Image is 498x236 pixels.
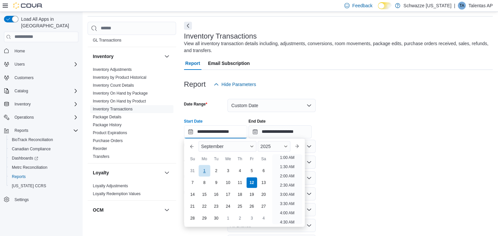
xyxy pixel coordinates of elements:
[223,177,233,188] div: day-10
[277,154,297,162] li: 1:00 AM
[306,175,312,181] button: Open list of options
[247,201,257,212] div: day-26
[1,100,81,109] button: Inventory
[211,189,222,200] div: day-16
[93,115,121,119] a: Package Details
[14,102,31,107] span: Inventory
[14,75,34,80] span: Customers
[187,141,197,152] button: Previous Month
[7,163,81,172] button: Metrc Reconciliation
[187,177,198,188] div: day-7
[9,136,78,144] span: BioTrack Reconciliation
[277,181,297,189] li: 2:30 AM
[12,195,78,203] span: Settings
[306,223,312,228] button: Open list of options
[223,189,233,200] div: day-17
[7,144,81,154] button: Canadian Compliance
[9,163,78,171] span: Metrc Reconciliation
[88,182,176,200] div: Loyalty
[258,213,269,223] div: day-4
[12,146,51,152] span: Canadian Compliance
[211,154,222,164] div: Tu
[9,136,56,144] a: BioTrack Reconciliation
[277,191,297,198] li: 3:00 AM
[12,100,33,108] button: Inventory
[184,80,206,88] h3: Report
[247,213,257,223] div: day-3
[211,201,222,212] div: day-23
[9,182,49,190] a: [US_STATE] CCRS
[1,113,81,122] button: Operations
[93,130,127,135] span: Product Expirations
[199,189,210,200] div: day-15
[93,67,132,72] span: Inventory Adjustments
[12,113,78,121] span: Operations
[93,106,133,112] span: Inventory Transactions
[14,88,28,94] span: Catalog
[93,83,134,88] a: Inventory Count Details
[306,207,312,212] button: Open list of options
[93,138,123,143] a: Purchase Orders
[184,32,257,40] h3: Inventory Transactions
[14,62,25,67] span: Users
[12,87,78,95] span: Catalog
[199,177,210,188] div: day-8
[306,160,312,165] button: Open list of options
[187,165,198,176] div: day-31
[198,141,256,152] div: Button. Open the month selector. September is currently selected.
[378,2,392,9] input: Dark Mode
[9,163,50,171] a: Metrc Reconciliation
[227,99,316,112] button: Custom Date
[12,156,38,161] span: Dashboards
[12,127,31,134] button: Reports
[93,183,128,189] span: Loyalty Adjustments
[199,201,210,212] div: day-22
[7,181,81,191] button: [US_STATE] CCRS
[93,146,107,151] span: Reorder
[88,28,176,47] div: Finance
[223,154,233,164] div: We
[292,141,302,152] button: Next month
[247,177,257,188] div: day-12
[93,107,133,111] a: Inventory Transactions
[185,57,200,70] span: Report
[187,213,198,223] div: day-28
[187,165,270,224] div: September, 2025
[93,99,146,104] span: Inventory On Hand by Product
[163,206,171,214] button: OCM
[93,99,146,103] a: Inventory On Hand by Product
[7,135,81,144] button: BioTrack Reconciliation
[9,182,78,190] span: Washington CCRS
[13,2,43,9] img: Cova
[12,47,78,55] span: Home
[88,66,176,163] div: Inventory
[223,213,233,223] div: day-1
[258,189,269,200] div: day-20
[93,207,162,213] button: OCM
[12,183,46,189] span: [US_STATE] CCRS
[12,174,26,179] span: Reports
[277,218,297,226] li: 4:30 AM
[93,154,109,159] a: Transfers
[184,40,489,54] div: View all inventory transaction details including, adjustments, conversions, room movements, packa...
[12,196,31,204] a: Settings
[9,154,41,162] a: Dashboards
[93,53,114,60] h3: Inventory
[258,201,269,212] div: day-27
[12,113,37,121] button: Operations
[235,165,245,176] div: day-4
[12,74,36,82] a: Customers
[93,123,121,127] a: Package History
[306,144,312,149] button: Open list of options
[247,165,257,176] div: day-5
[184,119,203,124] label: Start Date
[223,165,233,176] div: day-3
[1,194,81,204] button: Settings
[93,75,146,80] span: Inventory by Product Historical
[12,60,78,68] span: Users
[458,2,466,10] div: Talentas AP
[18,16,78,29] span: Load All Apps in [GEOGRAPHIC_DATA]
[260,144,271,149] span: 2025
